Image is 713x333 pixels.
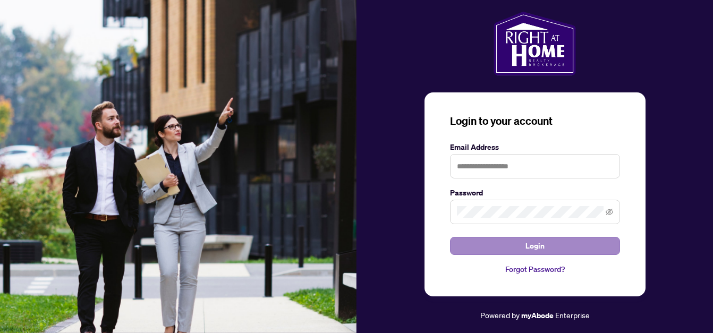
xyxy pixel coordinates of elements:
[525,237,545,254] span: Login
[606,208,613,216] span: eye-invisible
[494,12,576,75] img: ma-logo
[450,237,620,255] button: Login
[555,310,590,320] span: Enterprise
[521,310,554,321] a: myAbode
[450,187,620,199] label: Password
[450,141,620,153] label: Email Address
[450,114,620,129] h3: Login to your account
[480,310,520,320] span: Powered by
[450,263,620,275] a: Forgot Password?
